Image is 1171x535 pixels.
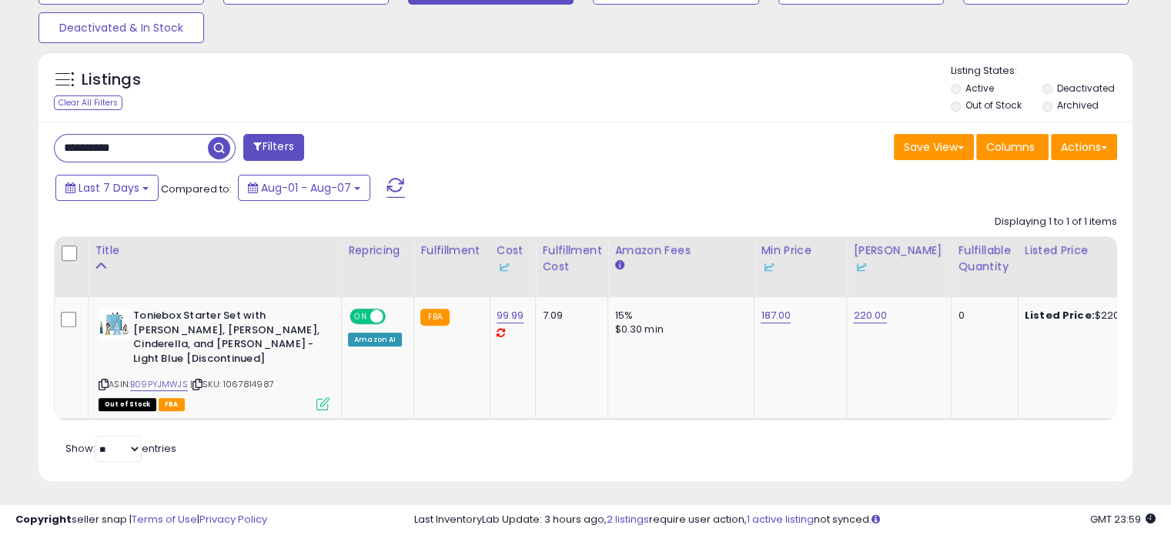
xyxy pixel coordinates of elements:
div: 0 [958,309,1005,323]
button: Deactivated & In Stock [38,12,204,43]
div: Fulfillment [420,242,483,259]
b: Listed Price: [1025,308,1095,323]
div: Amazon AI [348,333,402,346]
div: Last InventoryLab Update: 3 hours ago, require user action, not synced. [414,513,1156,527]
div: Some or all of the values in this column are provided from Inventory Lab. [761,259,840,275]
div: Fulfillable Quantity [958,242,1011,275]
label: Out of Stock [965,99,1022,112]
button: Filters [243,134,303,161]
div: Title [95,242,335,259]
a: 1 active listing [747,512,814,527]
div: seller snap | | [15,513,267,527]
div: Listed Price [1025,242,1158,259]
div: ASIN: [99,309,330,409]
span: Aug-01 - Aug-07 [261,180,351,196]
small: Amazon Fees. [614,259,624,273]
label: Archived [1056,99,1098,112]
img: InventoryLab Logo [853,259,868,275]
span: ON [351,310,370,323]
img: InventoryLab Logo [761,259,776,275]
a: 2 listings [607,512,649,527]
div: [PERSON_NAME] [853,242,945,275]
button: Columns [976,134,1049,160]
div: Clear All Filters [54,95,122,110]
img: InventoryLab Logo [497,259,512,275]
small: FBA [420,309,449,326]
a: B09PYJMWJS [130,378,188,391]
div: Min Price [761,242,840,275]
div: Cost [497,242,530,275]
div: Repricing [348,242,407,259]
button: Last 7 Days [55,175,159,201]
a: 99.99 [497,308,524,323]
b: Toniebox Starter Set with [PERSON_NAME], [PERSON_NAME], Cinderella, and [PERSON_NAME] - Light Blu... [133,309,320,369]
p: Listing States: [951,64,1133,79]
strong: Copyright [15,512,72,527]
div: $0.30 min [614,323,742,336]
span: Show: entries [65,441,176,456]
span: Last 7 Days [79,180,139,196]
button: Actions [1051,134,1117,160]
span: 2025-08-15 23:59 GMT [1090,512,1156,527]
a: 220.00 [853,308,887,323]
div: 7.09 [542,309,596,323]
div: Fulfillment Cost [542,242,601,275]
span: Compared to: [161,182,232,196]
button: Save View [894,134,974,160]
div: $220.00 [1025,309,1153,323]
div: Some or all of the values in this column are provided from Inventory Lab. [853,259,945,275]
h5: Listings [82,69,141,91]
a: Terms of Use [132,512,197,527]
span: Columns [986,139,1035,155]
div: Some or all of the values in this column are provided from Inventory Lab. [497,259,530,275]
label: Deactivated [1056,82,1114,95]
span: | SKU: 1067814987 [190,378,274,390]
div: Amazon Fees [614,242,748,259]
span: All listings that are currently out of stock and unavailable for purchase on Amazon [99,398,156,411]
button: Aug-01 - Aug-07 [238,175,370,201]
img: 51C42GAvD7L._SL40_.jpg [99,309,129,339]
span: FBA [159,398,185,411]
div: Displaying 1 to 1 of 1 items [995,215,1117,229]
div: 15% [614,309,742,323]
span: OFF [383,310,408,323]
label: Active [965,82,994,95]
a: Privacy Policy [199,512,267,527]
a: 187.00 [761,308,791,323]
